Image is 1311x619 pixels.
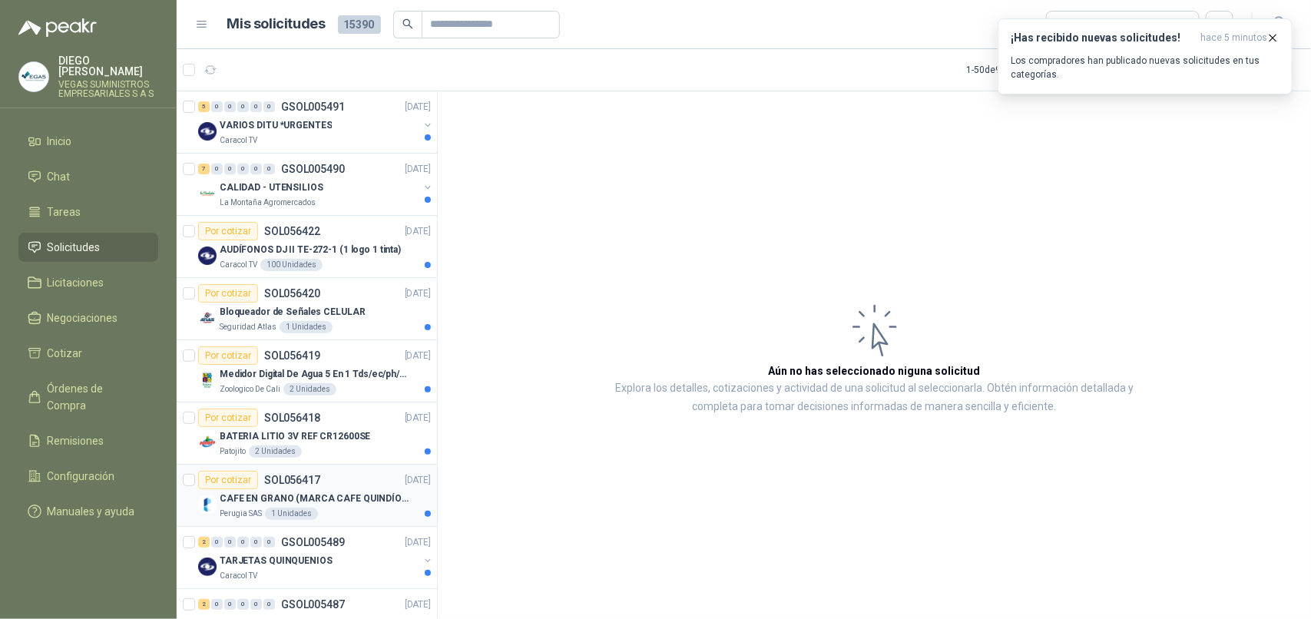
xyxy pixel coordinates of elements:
[405,473,431,488] p: [DATE]
[48,274,104,291] span: Licitaciones
[18,339,158,368] a: Cotizar
[227,13,326,35] h1: Mis solicitudes
[18,162,158,191] a: Chat
[177,278,437,340] a: Por cotizarSOL056420[DATE] Company LogoBloqueador de Señales CELULARSeguridad Atlas1 Unidades
[405,411,431,425] p: [DATE]
[198,558,217,576] img: Company Logo
[250,164,262,174] div: 0
[265,508,318,520] div: 1 Unidades
[177,340,437,402] a: Por cotizarSOL056419[DATE] Company LogoMedidor Digital De Agua 5 En 1 Tds/ec/ph/salinidad/tempera...
[48,133,72,150] span: Inicio
[220,118,332,133] p: VARIOS DITU *URGENTES
[769,362,981,379] h3: Aún no has seleccionado niguna solicitud
[220,508,262,520] p: Perugia SAS
[264,475,320,485] p: SOL056417
[250,537,262,548] div: 0
[264,226,320,237] p: SOL056422
[198,164,210,174] div: 7
[211,101,223,112] div: 0
[1200,31,1267,45] span: hace 5 minutos
[220,492,411,506] p: CAFE EN GRANO (MARCA CAFE QUINDÍO) x 500gr
[237,101,249,112] div: 0
[220,243,401,257] p: AUDÍFONOS DJ II TE-272-1 (1 logo 1 tinta)
[198,599,210,610] div: 2
[198,222,258,240] div: Por cotizar
[237,537,249,548] div: 0
[220,383,280,396] p: Zoologico De Cali
[18,18,97,37] img: Logo peakr
[198,433,217,452] img: Company Logo
[405,349,431,363] p: [DATE]
[220,445,246,458] p: Patojito
[48,239,101,256] span: Solicitudes
[281,599,345,610] p: GSOL005487
[18,197,158,227] a: Tareas
[405,162,431,177] p: [DATE]
[18,303,158,333] a: Negociaciones
[220,570,257,582] p: Caracol TV
[263,101,275,112] div: 0
[264,350,320,361] p: SOL056419
[220,134,257,147] p: Caracol TV
[402,18,413,29] span: search
[224,599,236,610] div: 0
[264,288,320,299] p: SOL056420
[224,164,236,174] div: 0
[18,497,158,526] a: Manuales y ayuda
[48,345,83,362] span: Cotizar
[405,597,431,612] p: [DATE]
[18,268,158,297] a: Licitaciones
[1056,16,1088,33] div: Todas
[224,101,236,112] div: 0
[405,100,431,114] p: [DATE]
[405,286,431,301] p: [DATE]
[198,160,434,209] a: 7 0 0 0 0 0 GSOL005490[DATE] Company LogoCALIDAD - UTENSILIOSLa Montaña Agromercados
[177,465,437,527] a: Por cotizarSOL056417[DATE] Company LogoCAFE EN GRANO (MARCA CAFE QUINDÍO) x 500grPerugia SAS1 Uni...
[198,371,217,389] img: Company Logo
[18,374,158,420] a: Órdenes de Compra
[405,535,431,550] p: [DATE]
[198,346,258,365] div: Por cotizar
[220,554,333,568] p: TARJETAS QUINQUENIOS
[198,309,217,327] img: Company Logo
[58,80,158,98] p: VEGAS SUMINISTROS EMPRESARIALES S A S
[220,305,366,319] p: Bloqueador de Señales CELULAR
[19,62,48,91] img: Company Logo
[1011,54,1280,81] p: Los compradores han publicado nuevas solicitudes en tus categorías.
[237,164,249,174] div: 0
[198,122,217,141] img: Company Logo
[18,127,158,156] a: Inicio
[18,426,158,455] a: Remisiones
[591,379,1157,416] p: Explora los detalles, cotizaciones y actividad de una solicitud al seleccionarla. Obtén informaci...
[198,409,258,427] div: Por cotizar
[48,204,81,220] span: Tareas
[281,101,345,112] p: GSOL005491
[48,309,118,326] span: Negociaciones
[220,321,276,333] p: Seguridad Atlas
[281,537,345,548] p: GSOL005489
[250,599,262,610] div: 0
[48,380,144,414] span: Órdenes de Compra
[283,383,336,396] div: 2 Unidades
[48,168,71,185] span: Chat
[263,537,275,548] div: 0
[998,18,1293,94] button: ¡Has recibido nuevas solicitudes!hace 5 minutos Los compradores han publicado nuevas solicitudes ...
[263,164,275,174] div: 0
[220,367,411,382] p: Medidor Digital De Agua 5 En 1 Tds/ec/ph/salinidad/temperatu
[198,184,217,203] img: Company Logo
[48,503,135,520] span: Manuales y ayuda
[177,216,437,278] a: Por cotizarSOL056422[DATE] Company LogoAUDÍFONOS DJ II TE-272-1 (1 logo 1 tinta)Caracol TV100 Uni...
[198,98,434,147] a: 5 0 0 0 0 0 GSOL005491[DATE] Company LogoVARIOS DITU *URGENTESCaracol TV
[198,495,217,514] img: Company Logo
[237,599,249,610] div: 0
[58,55,158,77] p: DIEGO [PERSON_NAME]
[224,537,236,548] div: 0
[198,471,258,489] div: Por cotizar
[198,247,217,265] img: Company Logo
[211,599,223,610] div: 0
[18,462,158,491] a: Configuración
[264,412,320,423] p: SOL056418
[280,321,333,333] div: 1 Unidades
[18,233,158,262] a: Solicitudes
[198,537,210,548] div: 2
